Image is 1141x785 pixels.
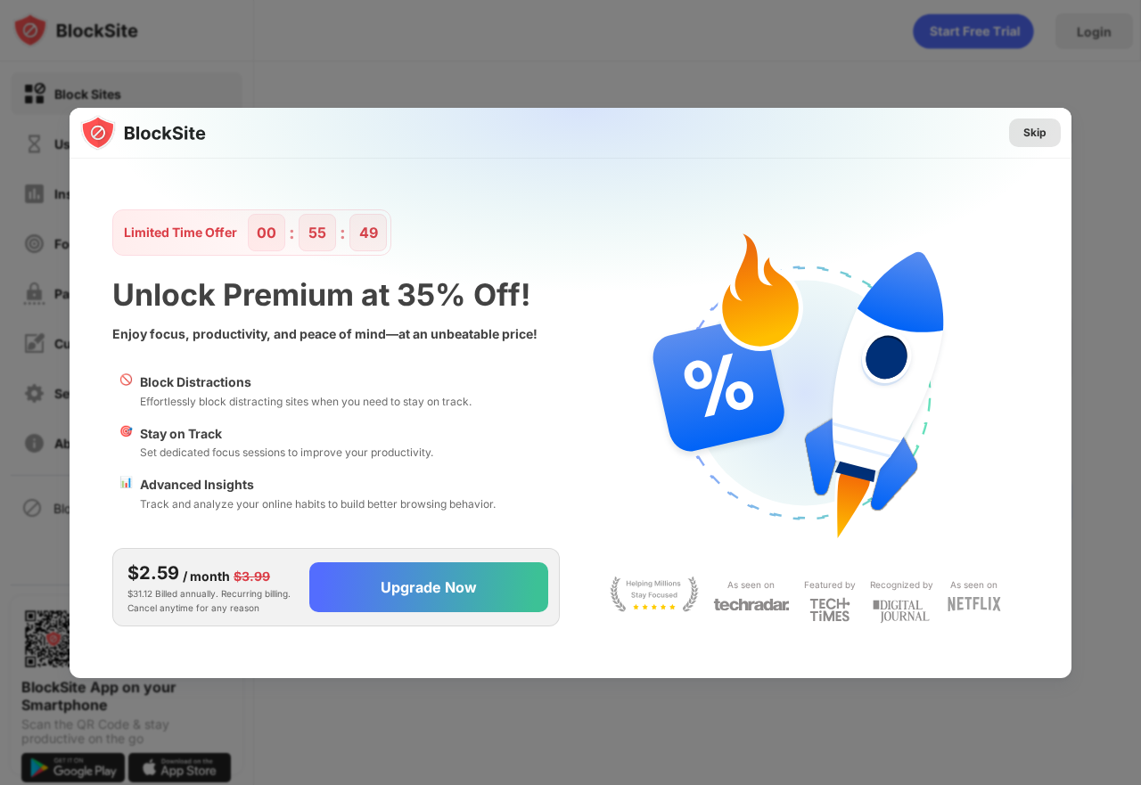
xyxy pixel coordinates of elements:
[127,560,179,586] div: $2.59
[183,567,230,586] div: / month
[1023,124,1047,142] div: Skip
[610,576,699,612] img: light-stay-focus.svg
[127,560,295,615] div: $31.12 Billed annually. Recurring billing. Cancel anytime for any reason
[80,108,1082,461] img: gradient.svg
[950,576,997,593] div: As seen on
[119,475,133,512] div: 📊
[809,597,850,622] img: light-techtimes.svg
[727,576,775,593] div: As seen on
[381,578,477,596] div: Upgrade Now
[234,567,270,586] div: $3.99
[140,495,496,512] div: Track and analyze your online habits to build better browsing behavior.
[948,597,1001,611] img: light-netflix.svg
[804,576,856,593] div: Featured by
[140,475,496,495] div: Advanced Insights
[713,597,790,612] img: light-techradar.svg
[873,597,930,626] img: light-digital-journal.svg
[870,576,933,593] div: Recognized by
